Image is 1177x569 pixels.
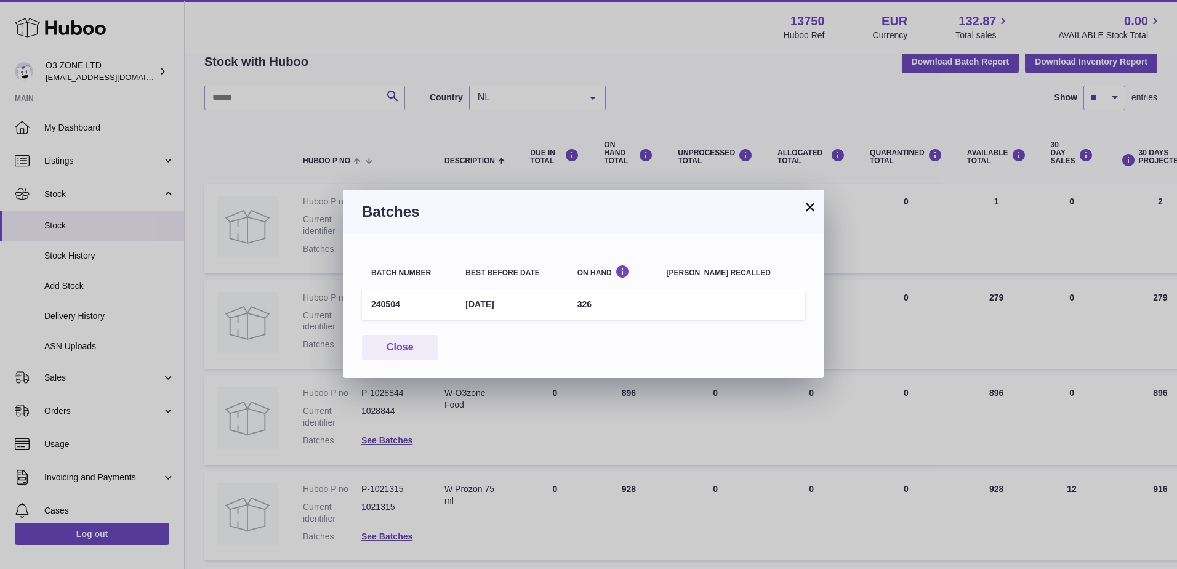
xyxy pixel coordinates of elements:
[362,202,805,222] h3: Batches
[667,269,796,277] div: [PERSON_NAME] recalled
[362,289,456,320] td: 240504
[577,265,648,276] div: On Hand
[568,289,657,320] td: 326
[362,335,438,360] button: Close
[465,269,558,277] div: Best before date
[456,289,568,320] td: [DATE]
[803,200,817,214] button: ×
[371,269,447,277] div: Batch number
